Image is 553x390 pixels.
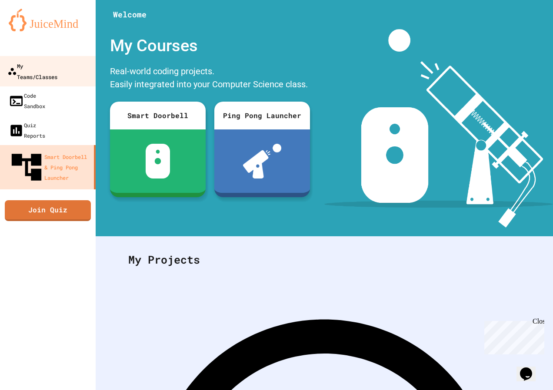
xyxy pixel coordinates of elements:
[7,60,57,82] div: My Teams/Classes
[9,9,87,31] img: logo-orange.svg
[120,243,529,277] div: My Projects
[5,200,91,221] a: Join Quiz
[110,102,206,129] div: Smart Doorbell
[9,149,90,185] div: Smart Doorbell & Ping Pong Launcher
[324,29,553,228] img: banner-image-my-projects.png
[243,144,282,178] img: ppl-with-ball.png
[106,63,314,95] div: Real-world coding projects. Easily integrated into your Computer Science class.
[3,3,60,55] div: Chat with us now!Close
[481,317,544,354] iframe: chat widget
[516,355,544,381] iframe: chat widget
[146,144,170,178] img: sdb-white.svg
[9,120,45,141] div: Quiz Reports
[106,29,314,63] div: My Courses
[214,102,310,129] div: Ping Pong Launcher
[9,90,45,111] div: Code Sandbox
